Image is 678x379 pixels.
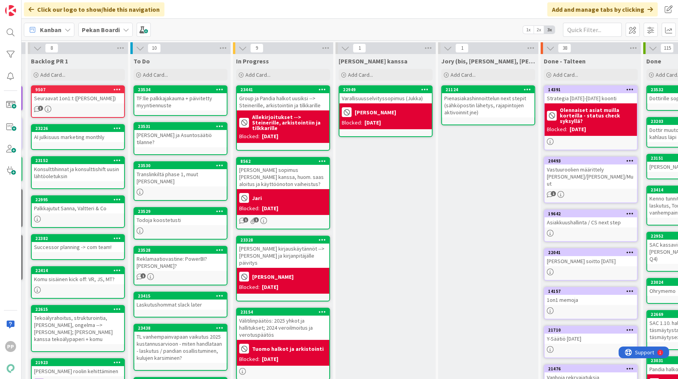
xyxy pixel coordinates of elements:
[133,57,150,65] span: To Do
[134,247,227,271] div: 23528Reklamaatiovastine: PowerBI? [PERSON_NAME]?
[339,86,432,103] div: 22949Varallisuusselvityssopimus (Jukka)
[138,124,227,129] div: 23531
[570,125,586,134] div: [DATE]
[134,332,227,363] div: TL vanhempainvapaan vaikutus 2025 kustannusarvioon - miten handlataan - laskutus / pandian osalli...
[32,359,124,366] div: 21923
[348,71,373,78] span: Add Card...
[558,43,571,53] span: 38
[534,26,544,34] span: 2x
[138,87,227,92] div: 23534
[547,125,567,134] div: Blocked:
[32,274,124,284] div: Komu sisäinen kick off: VR, JS, MT?
[38,106,43,111] span: 3
[134,208,227,215] div: 23529
[32,203,124,213] div: Palkkajutut Sanna, Valtteri & Co
[236,85,330,151] a: 23441Group ja Pandia halkot uusiksi --> Steinerille, arkistointiin ja tilkkarilleAllekirjoitukset...
[45,43,58,53] span: 8
[16,1,36,11] span: Support
[252,195,262,201] b: Jari
[237,165,329,189] div: [PERSON_NAME] sopimus [PERSON_NAME] kanssa, huom. saas aloitus ja käyttöönoton vaiheistus?
[134,123,227,130] div: 23531
[134,292,227,310] div: 23415Laskutushommat slack later
[545,157,637,189] div: 20493Vastuuroolien määrittely [PERSON_NAME]/[PERSON_NAME]/Muut
[339,93,432,103] div: Varallisuusselvityssopimus (Jukka)
[35,158,124,163] div: 23152
[32,132,124,142] div: AI julkisuus marketing monthly
[441,85,535,125] a: 21124Pienasiakashinnoittelun next stepit (sähköpostin lähetys, rajapintojen aktivoinnit jne)
[545,295,637,305] div: 1on1 memoja
[240,87,329,92] div: 23441
[32,196,124,213] div: 22995Palkkajutut Sanna, Valtteri & Co
[133,161,227,201] a: 23530Translinkiltä phase 1, muut [PERSON_NAME]
[41,3,43,9] div: 1
[445,87,534,92] div: 21124
[237,309,329,316] div: 23154
[442,86,534,93] div: 21124
[553,71,578,78] span: Add Card...
[134,247,227,254] div: 23528
[31,266,125,299] a: 22414Komu sisäinen kick off: VR, JS, MT?
[239,204,260,213] div: Blocked:
[544,157,638,203] a: 20493Vastuuroolien määrittely [PERSON_NAME]/[PERSON_NAME]/Muut
[134,325,227,332] div: 23438
[134,169,227,186] div: Translinkiltä phase 1, muut [PERSON_NAME]
[548,87,637,92] div: 14391
[133,85,227,116] a: 23534TF:lle palkkajakauma + päivitetty myyntiennuste
[40,71,65,78] span: Add Card...
[451,71,476,78] span: Add Card...
[237,158,329,165] div: 8562
[545,210,637,217] div: 19642
[545,164,637,189] div: Vastuuroolien määrittely [PERSON_NAME]/[PERSON_NAME]/Muut
[31,234,125,260] a: 22382Successor planning -> com team!
[548,289,637,294] div: 14157
[250,43,263,53] span: 9
[254,217,259,222] span: 1
[442,93,534,117] div: Pienasiakashinnoittelun next stepit (sähköpostin lähetys, rajapintojen aktivoinnit jne)
[548,327,637,333] div: 21710
[442,86,534,117] div: 21124Pienasiakashinnoittelun next stepit (sähköpostin lähetys, rajapintojen aktivoinnit jne)
[544,287,638,319] a: 141571on1 memoja
[545,93,637,103] div: Strategia [DATE]-[DATE] koonti
[35,236,124,241] div: 22382
[32,86,124,103] div: 9507Seuraavat 1on1:t ([PERSON_NAME])
[544,326,638,358] a: 21710Y-Säätiö [DATE]
[240,309,329,315] div: 23154
[544,57,586,65] span: Done - Talteen
[548,158,637,164] div: 20493
[339,85,433,137] a: 22949Varallisuusselvityssopimus (Jukka)[PERSON_NAME]Blocked:[DATE]
[237,316,329,340] div: Välitilinpäätös: 2025 yhkot ja hallitukset; 2024 veroilmoitus ja verotuspäätös
[134,162,227,186] div: 23530Translinkiltä phase 1, muut [PERSON_NAME]
[32,164,124,181] div: Konsulttihinnat ja konsulttishift uusin lähtöoletuksin
[548,250,637,255] div: 22041
[32,196,124,203] div: 22995
[236,157,330,229] a: 8562[PERSON_NAME] sopimus [PERSON_NAME] kanssa, huom. saas aloitus ja käyttöönoton vaiheistus?Jar...
[32,235,124,242] div: 22382
[544,248,638,281] a: 22041[PERSON_NAME] soitto [DATE]
[545,288,637,295] div: 14157
[40,25,61,34] span: Kanban
[237,236,329,244] div: 23328
[563,23,622,37] input: Quick Filter...
[5,363,16,374] img: avatar
[138,163,227,168] div: 23530
[339,57,408,65] span: Jukan kanssa
[82,26,120,34] b: Pekan Boardi
[32,125,124,132] div: 23226
[32,366,124,376] div: [PERSON_NAME] roolin kehittäminen
[133,292,227,318] a: 23415Laskutushommat slack later
[252,346,324,352] b: Tuomo halkot ja arkistointi
[545,334,637,344] div: Y-Säätiö [DATE]
[237,86,329,93] div: 23441
[237,86,329,110] div: 23441Group ja Pandia halkot uusiksi --> Steinerille, arkistointiin ja tilkkarille
[134,86,227,110] div: 23534TF:lle palkkajakauma + päivitetty myyntiennuste
[240,159,329,164] div: 8562
[35,360,124,365] div: 21923
[32,93,124,103] div: Seuraavat 1on1:t ([PERSON_NAME])
[32,235,124,252] div: 22382Successor planning -> com team!
[545,288,637,305] div: 141571on1 memoja
[134,93,227,110] div: TF:lle palkkajakauma + päivitetty myyntiennuste
[32,267,124,284] div: 22414Komu sisäinen kick off: VR, JS, MT?
[262,283,278,291] div: [DATE]
[544,209,638,242] a: 19642Asiakkuushallinta / CS next step
[134,254,227,271] div: Reklamaatiovastine: PowerBI? [PERSON_NAME]?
